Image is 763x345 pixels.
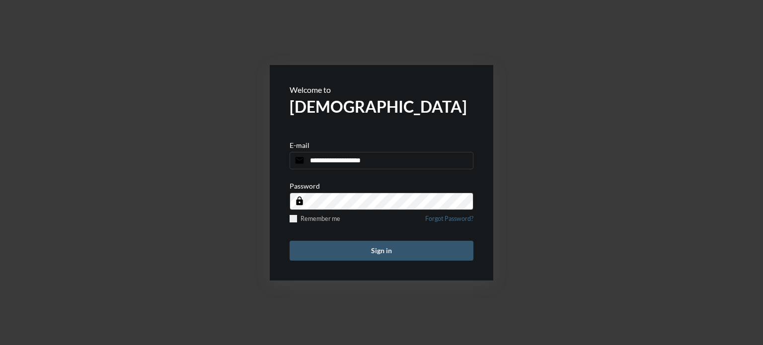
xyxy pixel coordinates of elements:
p: Password [290,182,320,190]
label: Remember me [290,215,340,222]
p: E-mail [290,141,309,149]
h2: [DEMOGRAPHIC_DATA] [290,97,473,116]
p: Welcome to [290,85,473,94]
a: Forgot Password? [425,215,473,228]
button: Sign in [290,241,473,261]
